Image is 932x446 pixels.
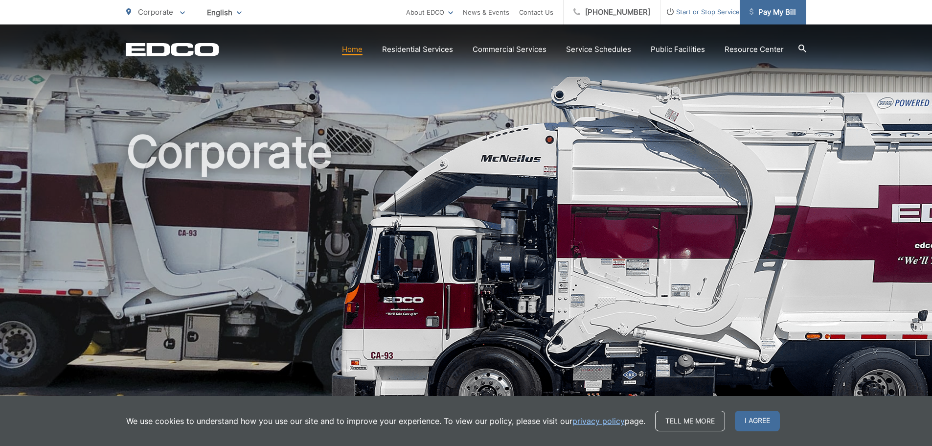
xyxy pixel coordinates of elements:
a: Resource Center [725,44,784,55]
a: About EDCO [406,6,453,18]
p: We use cookies to understand how you use our site and to improve your experience. To view our pol... [126,415,645,427]
span: Pay My Bill [750,6,796,18]
a: Residential Services [382,44,453,55]
a: Home [342,44,363,55]
a: Tell me more [655,411,725,431]
span: Corporate [138,7,173,17]
a: EDCD logo. Return to the homepage. [126,43,219,56]
a: privacy policy [572,415,625,427]
a: Public Facilities [651,44,705,55]
a: Service Schedules [566,44,631,55]
a: News & Events [463,6,509,18]
span: I agree [735,411,780,431]
a: Commercial Services [473,44,546,55]
span: English [200,4,249,21]
a: Contact Us [519,6,553,18]
h1: Corporate [126,127,806,437]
